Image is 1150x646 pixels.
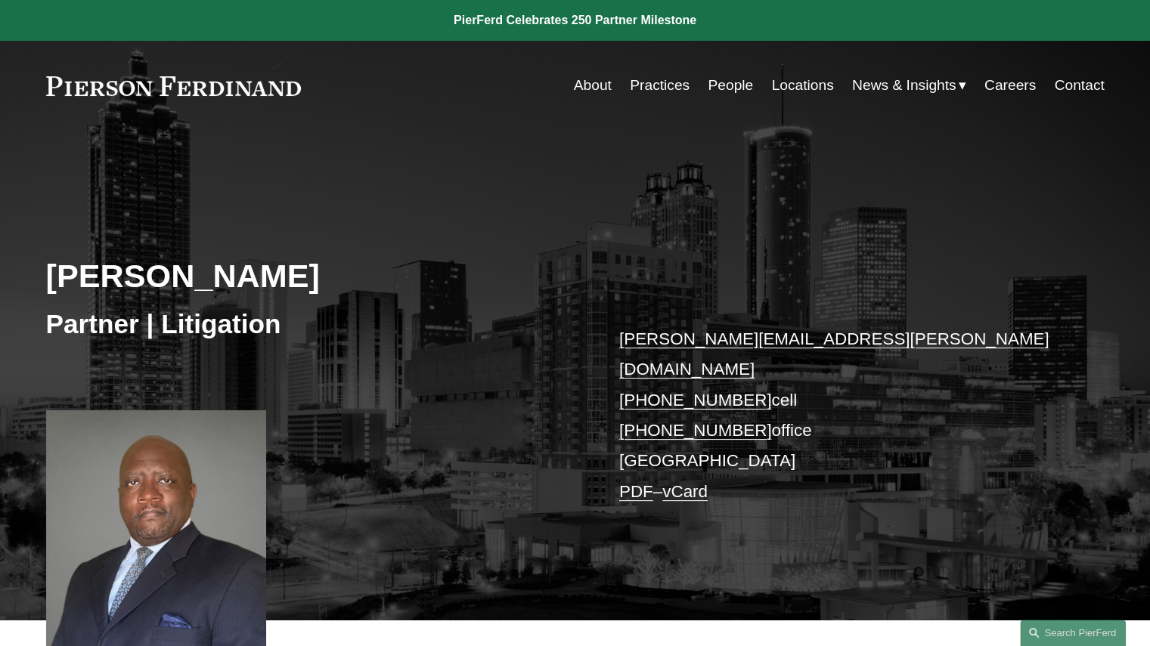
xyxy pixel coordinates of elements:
a: People [708,71,753,100]
a: [PHONE_NUMBER] [619,391,772,410]
h3: Partner | Litigation [46,308,487,341]
a: Contact [1054,71,1104,100]
a: About [574,71,612,100]
a: Careers [984,71,1036,100]
a: folder dropdown [852,71,966,100]
p: cell office [GEOGRAPHIC_DATA] – [619,324,1060,507]
a: Locations [771,71,833,100]
h2: [PERSON_NAME] [46,256,487,295]
a: PDF [619,482,653,501]
a: [PHONE_NUMBER] [619,421,772,440]
span: News & Insights [852,73,956,99]
a: vCard [662,482,708,501]
a: Practices [630,71,690,100]
a: Search this site [1020,620,1126,646]
a: [PERSON_NAME][EMAIL_ADDRESS][PERSON_NAME][DOMAIN_NAME] [619,329,1049,379]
